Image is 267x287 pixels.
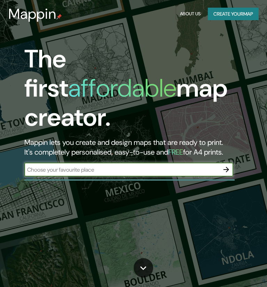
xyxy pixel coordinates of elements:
[178,8,202,20] button: About Us
[24,44,238,138] h1: The first map creator.
[68,72,176,104] h1: affordable
[168,147,183,157] h5: FREE
[8,6,56,22] h3: Mappin
[208,8,259,20] button: Create yourmap
[56,14,62,19] img: mappin-pin
[24,166,219,174] input: Choose your favourite place
[24,138,238,157] h2: Mappin lets you create and design maps that are ready to print. It's completely personalised, eas...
